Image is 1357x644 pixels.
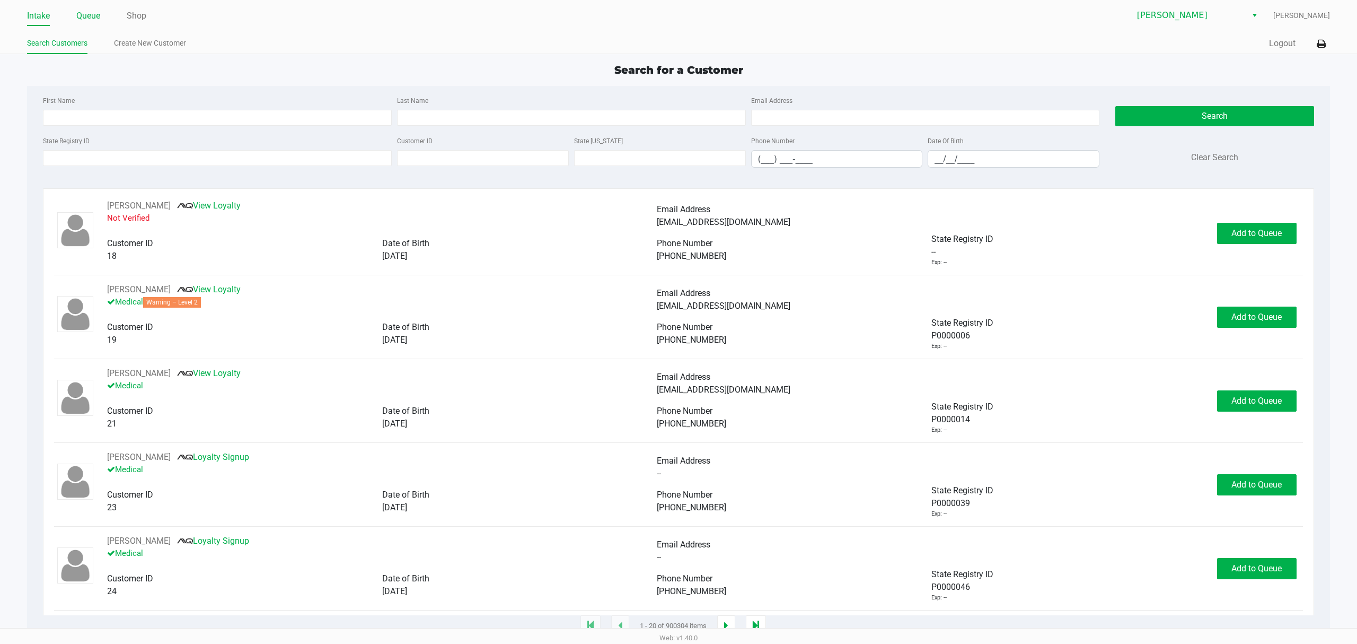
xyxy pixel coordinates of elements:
p: Medical [107,380,657,392]
span: Email Address [657,372,710,382]
button: Add to Queue [1217,223,1297,244]
label: State Registry ID [43,136,90,146]
span: Date of Birth [382,238,429,248]
span: Email Address [657,288,710,298]
span: Warning – Level 2 [143,297,201,308]
div: Exp: -- [931,510,947,519]
span: Search for a Customer [614,64,743,76]
button: See customer info [107,283,171,296]
span: State Registry ID [931,569,993,579]
span: P0000006 [931,329,970,342]
span: Customer ID [107,406,153,416]
p: Not Verified [107,212,657,224]
span: Phone Number [657,573,712,584]
button: See customer info [107,367,171,380]
span: Add to Queue [1231,228,1282,238]
input: Format: (999) 999-9999 [752,151,922,167]
span: Add to Queue [1231,396,1282,406]
span: Date of Birth [382,406,429,416]
span: Customer ID [107,238,153,248]
span: [PHONE_NUMBER] [657,502,726,512]
span: [PHONE_NUMBER] [657,586,726,596]
div: Exp: -- [931,594,947,603]
span: Add to Queue [1231,312,1282,322]
a: View Loyalty [177,368,241,378]
a: Loyalty Signup [177,452,249,462]
button: Add to Queue [1217,307,1297,328]
span: Date of Birth [382,573,429,584]
span: [DATE] [382,251,407,261]
span: -- [931,246,936,258]
span: State Registry ID [931,485,993,495]
a: View Loyalty [177,284,241,294]
span: State Registry ID [931,402,993,412]
span: [EMAIL_ADDRESS][DOMAIN_NAME] [657,217,790,227]
span: Customer ID [107,322,153,332]
span: P0000046 [931,581,970,594]
a: Search Customers [27,37,87,50]
span: Email Address [657,204,710,214]
div: Exp: -- [931,426,947,435]
button: Add to Queue [1217,558,1297,579]
span: P0000014 [931,413,970,426]
label: Email Address [751,96,792,106]
span: P0000039 [931,497,970,510]
span: [PHONE_NUMBER] [657,335,726,345]
span: 24 [107,586,117,596]
p: Medical [107,464,657,476]
button: Clear Search [1191,151,1238,164]
span: [PERSON_NAME] [1273,10,1330,21]
a: Loyalty Signup [177,536,249,546]
span: [PHONE_NUMBER] [657,251,726,261]
a: Intake [27,8,50,23]
a: Create New Customer [114,37,186,50]
span: 23 [107,502,117,512]
a: Shop [127,8,146,23]
span: [PERSON_NAME] [1137,9,1240,22]
span: Date of Birth [382,490,429,500]
span: -- [657,552,661,562]
label: State [US_STATE] [574,136,623,146]
span: Phone Number [657,490,712,500]
span: Customer ID [107,573,153,584]
span: Phone Number [657,406,712,416]
button: See customer info [107,199,171,212]
button: Search [1115,106,1314,126]
input: Format: MM/DD/YYYY [928,151,1099,167]
div: Exp: -- [931,342,947,351]
label: Date Of Birth [928,136,964,146]
span: Phone Number [657,238,712,248]
span: [DATE] [382,419,407,429]
a: Queue [76,8,100,23]
button: See customer info [107,535,171,547]
label: Phone Number [751,136,795,146]
span: [EMAIL_ADDRESS][DOMAIN_NAME] [657,385,790,395]
button: Logout [1269,37,1296,50]
button: Add to Queue [1217,474,1297,495]
span: Add to Queue [1231,480,1282,490]
kendo-maskedtextbox: Format: (999) 999-9999 [751,150,923,168]
label: Last Name [397,96,428,106]
span: State Registry ID [931,318,993,328]
span: Date of Birth [382,322,429,332]
span: [DATE] [382,586,407,596]
button: Select [1247,6,1262,25]
kendo-maskedtextbox: Format: MM/DD/YYYY [928,150,1099,168]
app-submit-button: Move to first page [580,615,601,637]
label: Customer ID [397,136,433,146]
span: 21 [107,419,117,429]
app-submit-button: Move to last page [746,615,766,637]
span: Phone Number [657,322,712,332]
span: 1 - 20 of 900304 items [640,621,707,631]
span: [PHONE_NUMBER] [657,419,726,429]
p: Medical [107,547,657,560]
span: State Registry ID [931,234,993,244]
span: Web: v1.40.0 [659,634,698,642]
span: Email Address [657,456,710,466]
span: Email Address [657,539,710,550]
a: View Loyalty [177,201,241,211]
span: -- [657,468,661,478]
button: Add to Queue [1217,390,1297,412]
div: Exp: -- [931,258,947,267]
app-submit-button: Next [717,615,735,637]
